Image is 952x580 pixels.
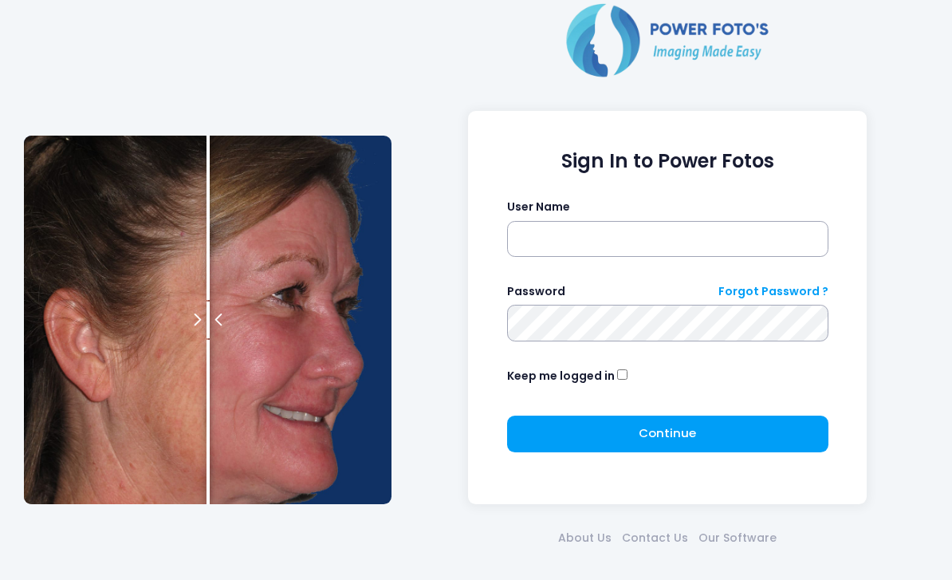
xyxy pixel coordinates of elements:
[718,283,828,300] a: Forgot Password ?
[507,283,565,300] label: Password
[639,424,696,441] span: Continue
[507,199,570,215] label: User Name
[553,530,617,546] a: About Us
[617,530,694,546] a: Contact Us
[507,416,828,452] button: Continue
[507,150,828,173] h1: Sign In to Power Fotos
[507,368,615,385] label: Keep me logged in
[694,530,782,546] a: Our Software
